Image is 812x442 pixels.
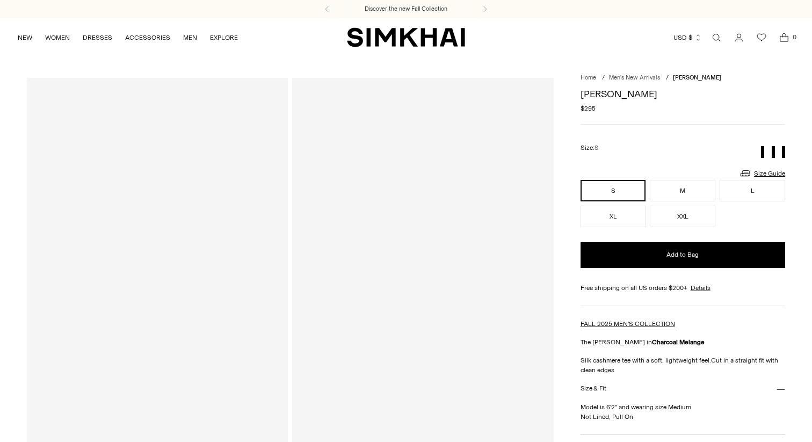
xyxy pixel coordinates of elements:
[581,242,785,268] button: Add to Bag
[728,27,750,48] a: Go to the account page
[691,283,711,293] a: Details
[789,32,799,42] span: 0
[581,206,646,227] button: XL
[581,320,675,328] a: FALL 2025 MEN'S COLLECTION
[581,74,785,83] nav: breadcrumbs
[581,74,596,81] a: Home
[125,26,170,49] a: ACCESSORIES
[581,143,598,153] label: Size:
[45,26,70,49] a: WOMEN
[666,250,699,259] span: Add to Bag
[581,283,785,293] div: Free shipping on all US orders $200+
[581,180,646,201] button: S
[581,402,785,422] p: Model is 6'2" and wearing size Medium Not Lined, Pull On
[673,74,721,81] span: [PERSON_NAME]
[739,166,785,180] a: Size Guide
[720,180,785,201] button: L
[609,74,660,81] a: Men's New Arrivals
[673,26,702,49] button: USD $
[83,26,112,49] a: DRESSES
[581,337,785,347] p: The [PERSON_NAME] in
[210,26,238,49] a: EXPLORE
[773,27,795,48] a: Open cart modal
[347,27,465,48] a: SIMKHAI
[650,180,715,201] button: M
[602,74,605,83] div: /
[581,375,785,402] button: Size & Fit
[751,27,772,48] a: Wishlist
[365,5,447,13] a: Discover the new Fall Collection
[652,338,705,346] strong: Charcoal Melange
[595,144,598,151] span: S
[706,27,727,48] a: Open search modal
[581,89,785,99] h1: [PERSON_NAME]
[581,385,606,392] h3: Size & Fit
[18,26,32,49] a: NEW
[581,104,596,113] span: $295
[183,26,197,49] a: MEN
[666,74,669,83] div: /
[581,356,785,375] p: Silk cashmere tee with a soft, lightweight feel. Cut in a straight fit with clean edges
[650,206,715,227] button: XXL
